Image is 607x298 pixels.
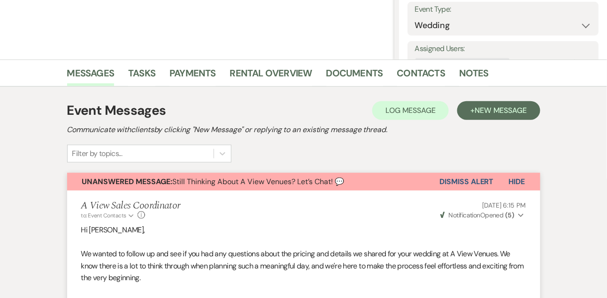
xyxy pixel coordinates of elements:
h2: Communicate with clients by clicking "New Message" or replying to an existing message thread. [67,124,540,135]
h1: Event Messages [67,101,166,120]
button: +New Message [457,101,540,120]
label: Assigned Users: [415,42,592,56]
span: Hide [509,177,525,186]
strong: Unanswered Message: [82,177,173,186]
button: Log Message [372,101,449,120]
div: Filter by topics... [72,148,123,159]
div: A View Sales Coordinator [415,58,499,72]
a: Rental Overview [230,66,312,86]
strong: ( 5 ) [505,211,514,219]
p: Hi [PERSON_NAME], [81,224,526,236]
label: Event Type: [415,3,592,16]
a: Notes [459,66,489,86]
button: Unanswered Message:Still Thinking About A View Venues? Let’s Chat! 💬 [67,173,440,191]
a: Tasks [128,66,155,86]
a: Contacts [397,66,446,86]
button: Dismiss Alert [440,173,494,191]
span: to: Event Contacts [81,212,126,219]
a: Messages [67,66,115,86]
button: Hide [494,173,540,191]
span: Opened [440,211,515,219]
span: New Message [475,105,527,115]
p: We wanted to follow up and see if you had any questions about the pricing and details we shared f... [81,248,526,284]
h5: A View Sales Coordinator [81,200,180,212]
span: [DATE] 6:15 PM [482,201,526,209]
a: Documents [326,66,383,86]
button: NotificationOpened (5) [439,210,526,220]
button: to: Event Contacts [81,211,135,220]
a: Payments [169,66,216,86]
span: Still Thinking About A View Venues? Let’s Chat! 💬 [82,177,345,186]
span: Log Message [385,105,436,115]
span: Notification [449,211,480,219]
